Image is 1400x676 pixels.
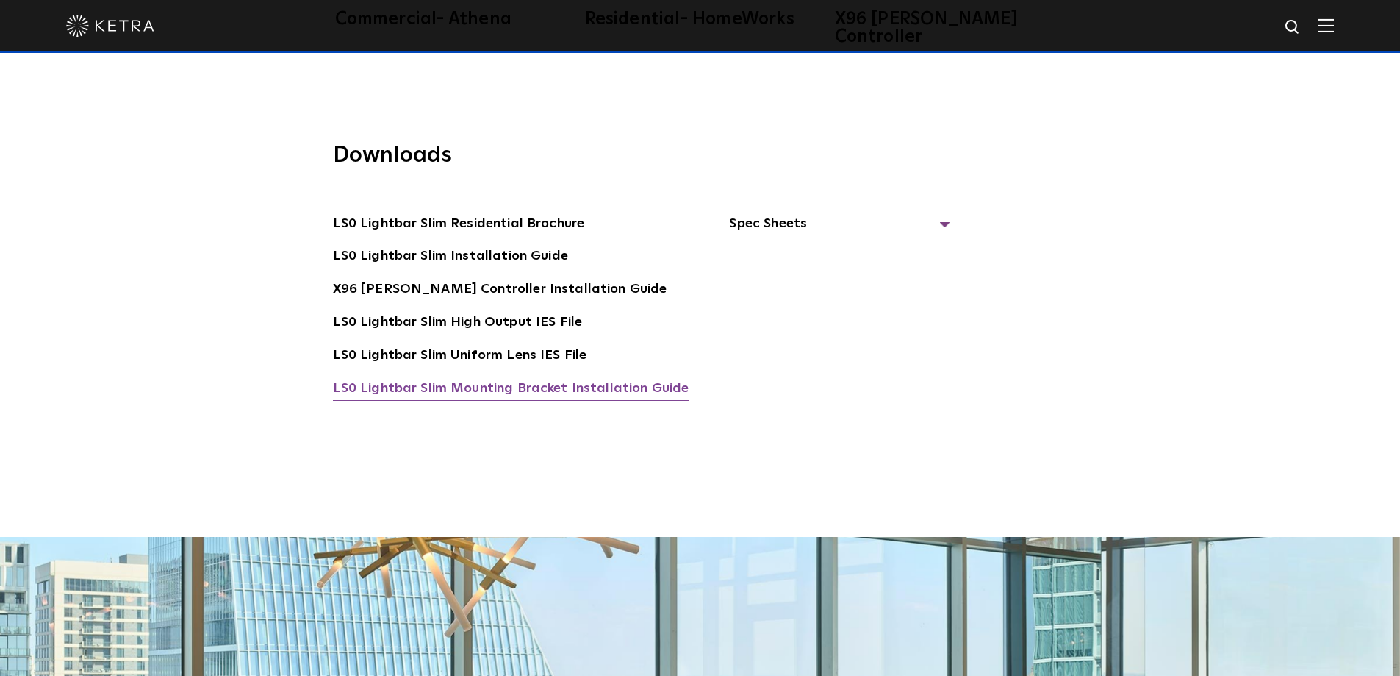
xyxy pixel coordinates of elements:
[333,213,585,237] a: LS0 Lightbar Slim Residential Brochure
[66,15,154,37] img: ketra-logo-2019-white
[1318,18,1334,32] img: Hamburger%20Nav.svg
[333,141,1068,179] h3: Downloads
[1284,18,1302,37] img: search icon
[729,213,950,246] span: Spec Sheets
[333,246,568,269] a: LS0 Lightbar Slim Installation Guide
[333,279,667,302] a: X96 [PERSON_NAME] Controller Installation Guide
[333,312,583,335] a: LS0 Lightbar Slim High Output IES File
[333,345,587,369] a: LS0 Lightbar Slim Uniform Lens IES File
[333,378,689,402] a: LS0 Lightbar Slim Mounting Bracket Installation Guide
